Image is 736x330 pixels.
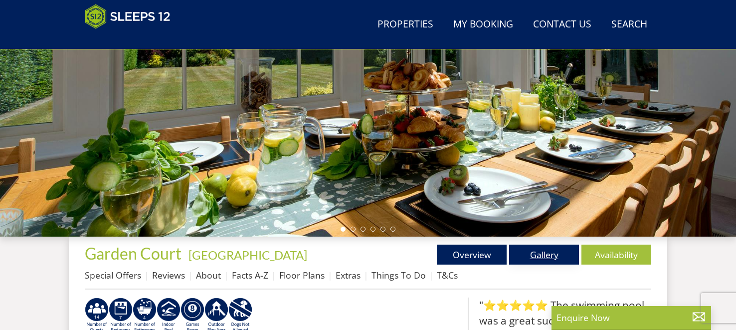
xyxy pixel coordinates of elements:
a: My Booking [449,13,517,36]
a: [GEOGRAPHIC_DATA] [188,248,307,262]
a: Availability [581,245,651,265]
a: Extras [336,269,361,281]
a: Properties [373,13,437,36]
p: Enquire Now [556,311,706,324]
a: Gallery [509,245,579,265]
a: Facts A-Z [232,269,268,281]
a: Garden Court [85,244,184,263]
a: Search [607,13,651,36]
a: Things To Do [371,269,426,281]
a: Contact Us [529,13,595,36]
iframe: Customer reviews powered by Trustpilot [80,35,184,43]
span: - [184,248,307,262]
a: Reviews [152,269,185,281]
span: Garden Court [85,244,182,263]
a: About [196,269,221,281]
a: Special Offers [85,269,141,281]
img: Sleeps 12 [85,4,171,29]
a: Overview [437,245,507,265]
a: T&Cs [437,269,458,281]
a: Floor Plans [279,269,325,281]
